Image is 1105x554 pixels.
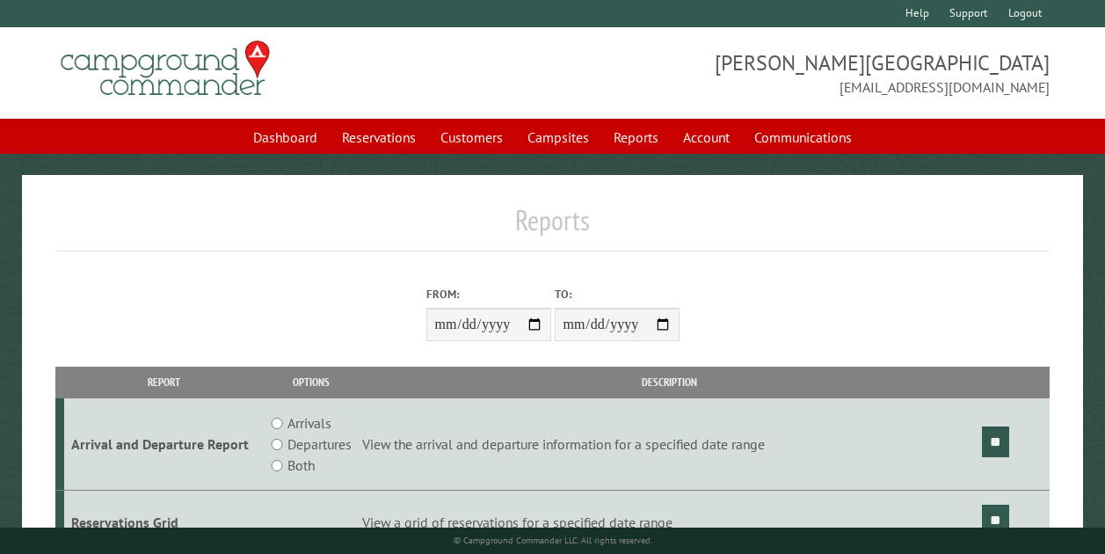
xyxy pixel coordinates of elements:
[744,120,862,154] a: Communications
[360,367,979,397] th: Description
[553,48,1050,98] span: [PERSON_NAME][GEOGRAPHIC_DATA] [EMAIL_ADDRESS][DOMAIN_NAME]
[331,120,426,154] a: Reservations
[430,120,513,154] a: Customers
[360,398,979,491] td: View the arrival and departure information for a specified date range
[55,34,275,103] img: Campground Commander
[603,120,669,154] a: Reports
[64,398,264,491] td: Arrival and Departure Report
[64,367,264,397] th: Report
[287,434,352,455] label: Departures
[243,120,328,154] a: Dashboard
[287,455,315,476] label: Both
[426,286,551,303] label: From:
[263,367,360,397] th: Options
[517,120,600,154] a: Campsites
[672,120,740,154] a: Account
[55,203,1050,251] h1: Reports
[555,286,680,303] label: To:
[287,412,331,434] label: Arrivals
[454,535,652,546] small: © Campground Commander LLC. All rights reserved.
